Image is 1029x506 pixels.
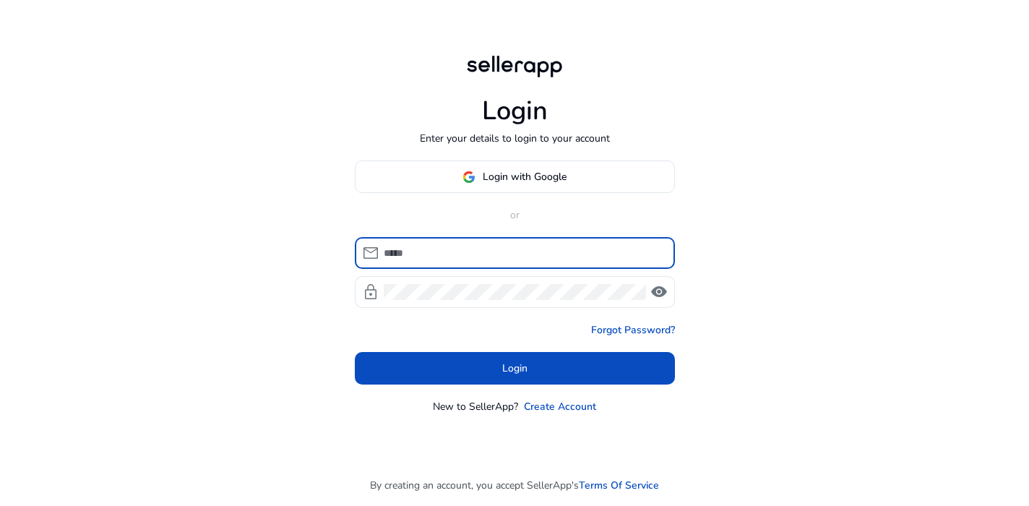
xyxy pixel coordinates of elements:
[355,160,675,193] button: Login with Google
[433,399,518,414] p: New to SellerApp?
[462,171,475,184] img: google-logo.svg
[650,283,668,301] span: visibility
[355,352,675,385] button: Login
[502,361,528,376] span: Login
[579,478,659,493] a: Terms Of Service
[482,95,548,126] h1: Login
[355,207,675,223] p: or
[362,283,379,301] span: lock
[524,399,596,414] a: Create Account
[591,322,675,338] a: Forgot Password?
[420,131,610,146] p: Enter your details to login to your account
[362,244,379,262] span: mail
[483,169,567,184] span: Login with Google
